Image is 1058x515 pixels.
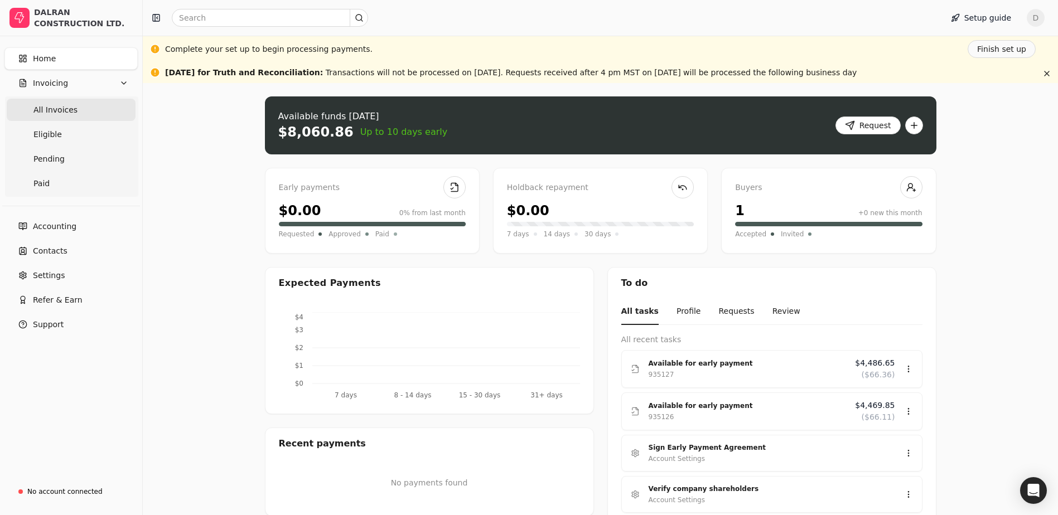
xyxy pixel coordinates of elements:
[360,125,448,139] span: Up to 10 days early
[375,229,389,240] span: Paid
[4,215,138,237] a: Accounting
[4,482,138,502] a: No account connected
[781,229,804,240] span: Invited
[507,201,549,221] div: $0.00
[858,208,922,218] div: +0 new this month
[33,77,68,89] span: Invoicing
[33,153,65,165] span: Pending
[33,178,50,190] span: Paid
[584,229,611,240] span: 30 days
[328,229,361,240] span: Approved
[7,148,136,170] a: Pending
[279,276,381,290] div: Expected Payments
[7,172,136,195] a: Paid
[855,357,895,369] span: $4,486.65
[735,182,922,194] div: Buyers
[265,428,593,459] div: Recent payments
[649,358,847,369] div: Available for early payment
[677,299,701,325] button: Profile
[294,380,303,387] tspan: $0
[621,299,659,325] button: All tasks
[968,40,1036,58] button: Finish set up
[4,264,138,286] a: Settings
[649,483,886,494] div: Verify company shareholders
[33,104,78,116] span: All Invoices
[649,411,674,422] div: 935126
[735,201,745,221] div: 1
[507,182,694,194] div: Holdback repayment
[835,116,901,134] button: Request
[7,123,136,145] a: Eligible
[4,72,138,94] button: Invoicing
[718,299,754,325] button: Requests
[165,68,323,77] span: [DATE] for Truth and Reconciliation :
[649,369,674,380] div: 935127
[294,362,303,370] tspan: $1
[279,229,315,240] span: Requested
[608,268,936,299] div: To do
[165,43,373,55] div: Complete your set up to begin processing payments.
[294,313,303,321] tspan: $4
[294,326,303,334] tspan: $3
[278,110,448,123] div: Available funds [DATE]
[544,229,570,240] span: 14 days
[165,67,857,79] div: Transactions will not be processed on [DATE]. Requests received after 4 pm MST on [DATE] will be ...
[530,391,562,399] tspan: 31+ days
[621,334,922,346] div: All recent tasks
[942,9,1020,27] button: Setup guide
[649,453,705,464] div: Account Settings
[862,411,895,423] span: ($66.11)
[649,400,847,411] div: Available for early payment
[394,391,431,399] tspan: 8 - 14 days
[649,494,705,506] div: Account Settings
[33,245,67,257] span: Contacts
[4,289,138,311] button: Refer & Earn
[279,182,466,194] div: Early payments
[1020,477,1047,504] div: Open Intercom Messenger
[1027,9,1045,27] button: D
[458,391,500,399] tspan: 15 - 30 days
[278,123,354,141] div: $8,060.86
[4,240,138,262] a: Contacts
[33,270,65,281] span: Settings
[33,294,83,306] span: Refer & Earn
[335,391,357,399] tspan: 7 days
[33,221,76,232] span: Accounting
[855,400,895,411] span: $4,469.85
[27,487,103,497] div: No account connected
[862,369,895,381] span: ($66.36)
[4,47,138,70] a: Home
[34,7,133,29] div: DALRAN CONSTRUCTION LTD.
[772,299,800,325] button: Review
[33,129,62,140] span: Eligible
[7,99,136,121] a: All Invoices
[399,208,466,218] div: 0% from last month
[33,53,56,65] span: Home
[4,313,138,336] button: Support
[735,229,766,240] span: Accepted
[33,319,64,331] span: Support
[294,344,303,352] tspan: $2
[279,477,580,489] p: No payments found
[507,229,529,240] span: 7 days
[279,201,321,221] div: $0.00
[172,9,368,27] input: Search
[649,442,886,453] div: Sign Early Payment Agreement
